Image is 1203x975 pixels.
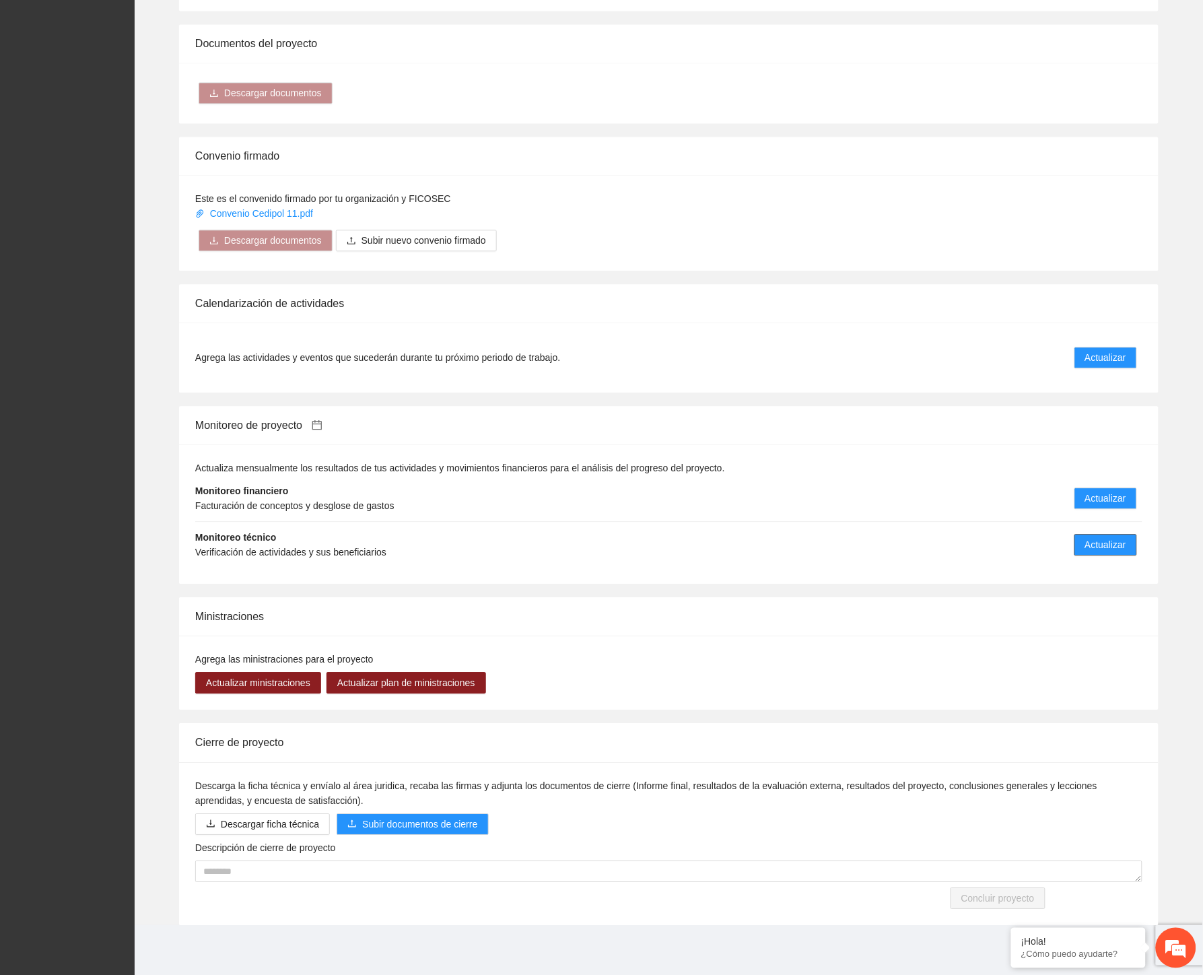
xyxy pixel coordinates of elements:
[195,840,336,855] label: Descripción de cierre de proyecto
[199,82,333,104] button: downloadDescargar documentos
[1021,937,1136,947] div: ¡Hola!
[195,463,725,473] span: Actualiza mensualmente los resultados de tus actividades y movimientos financieros para el anális...
[326,677,486,688] a: Actualizar plan de ministraciones
[1085,491,1126,506] span: Actualizar
[195,547,386,558] span: Verificación de actividades y sus beneficiarios
[337,675,475,690] span: Actualizar plan de ministraciones
[199,230,333,251] button: downloadDescargar documentos
[221,7,253,39] div: Minimizar ventana de chat en vivo
[312,419,322,430] span: calendar
[362,233,486,248] span: Subir nuevo convenio firmado
[195,677,321,688] a: Actualizar ministraciones
[195,500,394,511] span: Facturación de conceptos y desglose de gastos
[1085,537,1126,552] span: Actualizar
[1074,534,1137,556] button: Actualizar
[224,86,322,100] span: Descargar documentos
[195,284,1142,323] div: Calendarización de actividades
[1021,949,1136,960] p: ¿Cómo puedo ayudarte?
[336,230,497,251] button: uploadSubir nuevo convenio firmado
[70,69,226,86] div: Chatee con nosotros ahora
[1074,487,1137,509] button: Actualizar
[951,887,1045,909] button: Concluir proyecto
[195,723,1142,762] div: Cierre de proyecto
[195,209,205,218] span: paper-clip
[1074,347,1137,368] button: Actualizar
[337,813,488,835] button: uploadSubir documentos de cierre
[195,672,321,694] button: Actualizar ministraciones
[195,597,1142,636] div: Ministraciones
[209,88,219,99] span: download
[195,654,374,665] span: Agrega las ministraciones para el proyecto
[195,208,316,219] a: Convenio Cedipol 11.pdf
[195,406,1142,444] div: Monitoreo de proyecto
[195,780,1097,806] span: Descarga la ficha técnica y envíalo al área juridica, recaba las firmas y adjunta los documentos ...
[336,235,497,246] span: uploadSubir nuevo convenio firmado
[1085,350,1126,365] span: Actualizar
[195,532,277,543] strong: Monitoreo técnico
[224,233,322,248] span: Descargar documentos
[206,819,215,830] span: download
[209,236,219,246] span: download
[195,24,1142,63] div: Documentos del proyecto
[195,861,1142,882] textarea: Descripción de cierre de proyecto
[195,350,560,365] span: Agrega las actividades y eventos que sucederán durante tu próximo periodo de trabajo.
[7,368,256,415] textarea: Escriba su mensaje y pulse “Intro”
[347,236,356,246] span: upload
[78,180,186,316] span: Estamos en línea.
[326,672,486,694] button: Actualizar plan de ministraciones
[195,193,451,204] span: Este es el convenido firmado por tu organización y FICOSEC
[206,675,310,690] span: Actualizar ministraciones
[337,819,488,830] span: uploadSubir documentos de cierre
[195,819,330,830] a: downloadDescargar ficha técnica
[302,419,322,431] a: calendar
[195,813,330,835] button: downloadDescargar ficha técnica
[221,817,319,832] span: Descargar ficha técnica
[195,137,1142,175] div: Convenio firmado
[195,485,288,496] strong: Monitoreo financiero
